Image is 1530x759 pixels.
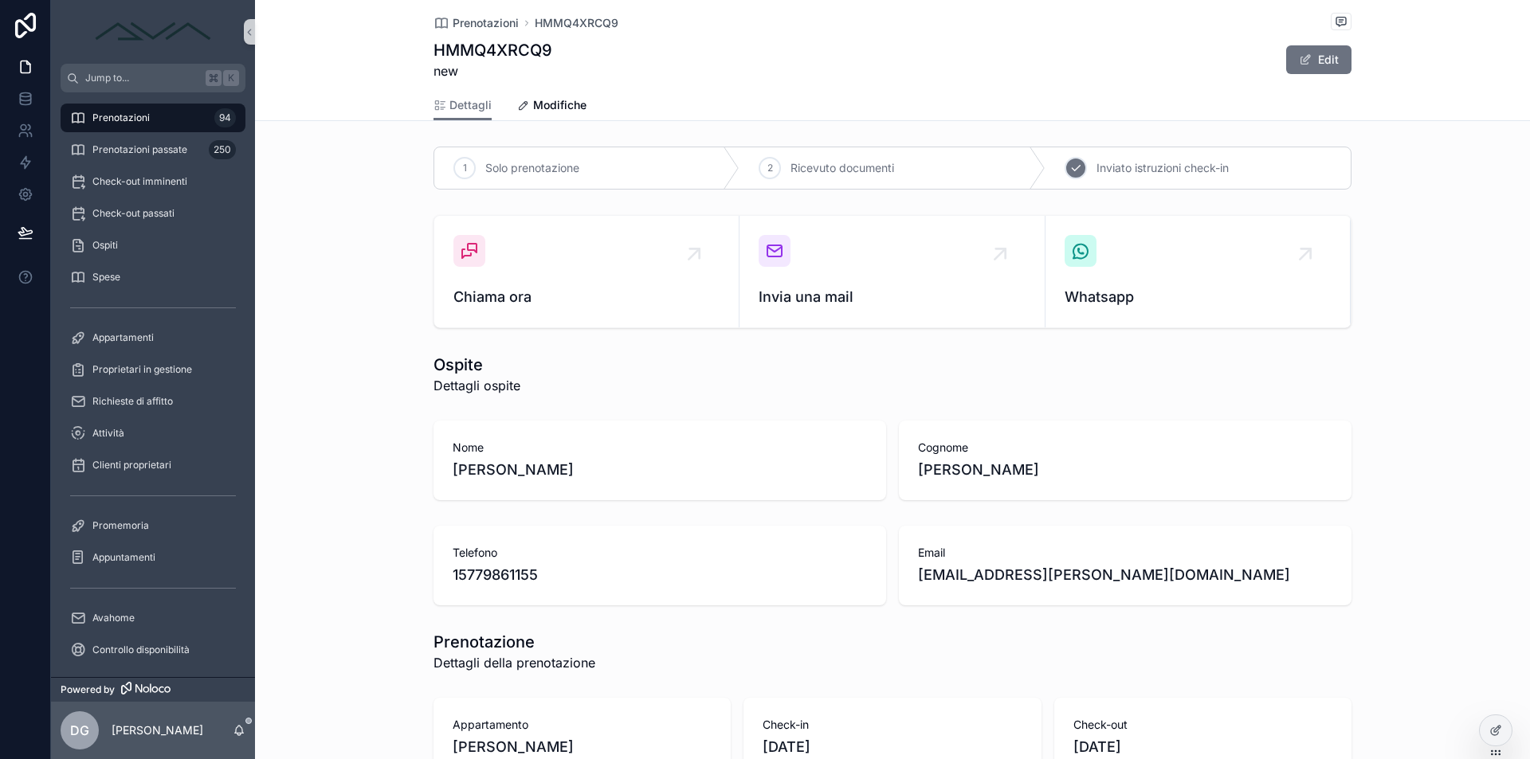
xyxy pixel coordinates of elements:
span: Check-out imminenti [92,175,187,188]
span: 1 [463,162,467,174]
a: Controllo disponibilità [61,636,245,664]
span: Invia una mail [759,286,1025,308]
p: [PERSON_NAME] [112,722,203,738]
a: Clienti proprietari [61,451,245,479]
span: Modifiche [533,97,586,113]
span: [PERSON_NAME] [918,459,1332,481]
div: scrollable content [51,92,255,677]
span: [DATE] [763,736,1022,758]
a: Spese [61,263,245,291]
span: Promemoria [92,519,149,532]
span: Whatsapp [1065,286,1331,308]
h1: HMMQ4XRCQ9 [433,39,552,61]
a: Appuntamenti [61,543,245,572]
span: Prenotazioni [453,15,519,31]
a: Prenotazioni [433,15,519,31]
span: [EMAIL_ADDRESS][PERSON_NAME][DOMAIN_NAME] [918,564,1332,586]
a: Proprietari in gestione [61,355,245,384]
h1: Ospite [433,354,520,376]
a: Promemoria [61,511,245,540]
div: 94 [214,108,236,127]
span: 2 [767,162,773,174]
span: Dettagli ospite [433,376,520,395]
span: Powered by [61,683,115,696]
span: K [225,72,237,84]
span: Clienti proprietari [92,459,171,471]
h1: Prenotazione [433,631,595,653]
a: Richieste di affitto [61,387,245,416]
span: Proprietari in gestione [92,363,192,376]
span: Ricevuto documenti [790,160,894,176]
span: Nome [453,440,867,456]
span: Chiama ora [453,286,720,308]
a: Avahome [61,604,245,632]
span: Inviato istruzioni check-in [1096,160,1229,176]
button: Jump to...K [61,64,245,92]
a: HMMQ4XRCQ9 [535,15,618,31]
span: Telefono [453,545,867,561]
span: Prenotazioni passate [92,143,187,156]
span: Appartamenti [92,331,154,344]
span: Jump to... [85,72,199,84]
span: Ospiti [92,239,118,252]
span: Dettagli [449,97,492,113]
button: Edit [1286,45,1351,74]
a: Chiama ora [434,216,739,327]
span: Cognome [918,440,1332,456]
span: Check-out [1073,717,1332,733]
a: Appartamenti [61,323,245,352]
span: Prenotazioni [92,112,150,124]
span: Dettagli della prenotazione [433,653,595,672]
span: Appuntamenti [92,551,155,564]
a: Prenotazioni passate250 [61,135,245,164]
a: Prenotazioni94 [61,104,245,132]
a: Modifiche [517,91,586,123]
span: Attività [92,427,124,440]
span: DG [70,721,89,740]
span: Email [918,545,1332,561]
span: Spese [92,271,120,284]
a: Invia una mail [739,216,1045,327]
span: Solo prenotazione [485,160,579,176]
a: Check-out passati [61,199,245,228]
span: Check-in [763,717,1022,733]
a: Whatsapp [1045,216,1351,327]
span: Avahome [92,612,135,624]
span: Appartamento [453,717,712,733]
img: App logo [89,19,217,45]
a: Powered by [51,677,255,702]
a: Ospiti [61,231,245,260]
span: 15779861155 [453,564,867,586]
span: [DATE] [1073,736,1332,758]
a: Attività [61,419,245,448]
span: [PERSON_NAME] [453,459,867,481]
span: [PERSON_NAME] [453,736,712,758]
a: Check-out imminenti [61,167,245,196]
span: new [433,61,552,80]
span: Controllo disponibilità [92,644,190,656]
div: 250 [209,140,236,159]
a: Dettagli [433,91,492,121]
span: Check-out passati [92,207,175,220]
span: Richieste di affitto [92,395,173,408]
